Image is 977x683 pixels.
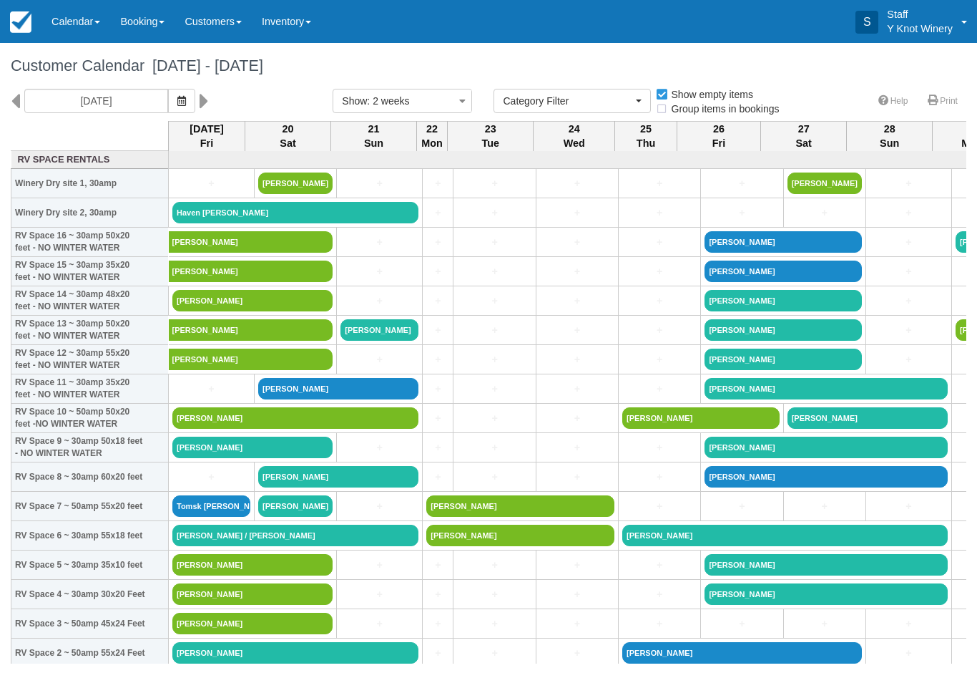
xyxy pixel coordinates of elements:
[622,323,697,338] a: +
[870,499,948,514] a: +
[172,176,250,191] a: +
[540,382,614,397] a: +
[340,294,418,309] a: +
[787,616,862,631] a: +
[457,294,531,309] a: +
[622,642,862,664] a: [PERSON_NAME]
[169,319,333,341] a: [PERSON_NAME]
[622,294,697,309] a: +
[457,264,531,279] a: +
[426,235,449,250] a: +
[457,382,531,397] a: +
[655,84,762,105] label: Show empty items
[540,470,614,485] a: +
[11,551,169,580] th: RV Space 5 ~ 30amp 35x10 feet
[258,173,333,194] a: [PERSON_NAME]
[622,499,697,514] a: +
[704,349,862,370] a: [PERSON_NAME]
[172,437,333,458] a: [PERSON_NAME]
[761,121,847,151] th: 27 Sat
[426,440,449,455] a: +
[342,95,367,107] span: Show
[494,89,651,113] button: Category Filter
[426,587,449,602] a: +
[11,492,169,521] th: RV Space 7 ~ 50amp 55x20 feet
[169,349,333,370] a: [PERSON_NAME]
[870,91,917,112] a: Help
[615,121,677,151] th: 25 Thu
[11,521,169,551] th: RV Space 6 ~ 30amp 55x18 feet
[11,345,169,374] th: RV Space 12 ~ 30amp 55x20 feet - NO WINTER WATER
[704,554,948,576] a: [PERSON_NAME]
[172,290,333,311] a: [PERSON_NAME]
[367,95,409,107] span: : 2 weeks
[172,583,333,605] a: [PERSON_NAME]
[540,205,614,221] a: +
[331,121,417,151] th: 21 Sun
[870,323,948,338] a: +
[11,228,169,257] th: RV Space 16 ~ 30amp 50x20 feet - NO WINTER WATER
[847,121,933,151] th: 28 Sun
[340,319,418,341] a: [PERSON_NAME]
[457,411,531,426] a: +
[704,583,948,605] a: [PERSON_NAME]
[540,558,614,573] a: +
[11,433,169,462] th: RV Space 9 ~ 30amp 50x18 feet - NO WINTER WATER
[540,264,614,279] a: +
[448,121,534,151] th: 23 Tue
[787,205,862,221] a: +
[340,440,418,455] a: +
[11,580,169,609] th: RV Space 4 ~ 30amp 30x20 Feet
[655,89,765,99] span: Show empty items
[704,261,862,282] a: [PERSON_NAME]
[457,470,531,485] a: +
[534,121,615,151] th: 24 Wed
[457,235,531,250] a: +
[11,316,169,345] th: RV Space 13 ~ 30amp 50x20 feet - NO WINTER WATER
[855,11,878,34] div: S
[340,352,418,367] a: +
[11,198,169,228] th: Winery Dry site 2, 30amp
[870,616,948,631] a: +
[540,587,614,602] a: +
[340,616,418,631] a: +
[144,57,263,74] span: [DATE] - [DATE]
[426,382,449,397] a: +
[340,499,418,514] a: +
[426,616,449,631] a: +
[457,176,531,191] a: +
[172,470,250,485] a: +
[258,466,418,488] a: [PERSON_NAME]
[11,374,169,404] th: RV Space 11 ~ 30amp 35x20 feet - NO WINTER WATER
[704,437,948,458] a: [PERSON_NAME]
[457,440,531,455] a: +
[704,499,779,514] a: +
[258,378,418,399] a: [PERSON_NAME]
[15,153,165,167] a: RV Space Rentals
[340,587,418,602] a: +
[677,121,760,151] th: 26 Fri
[540,646,614,661] a: +
[172,642,418,664] a: [PERSON_NAME]
[457,558,531,573] a: +
[172,202,418,223] a: Haven [PERSON_NAME]
[169,261,333,282] a: [PERSON_NAME]
[622,558,697,573] a: +
[704,378,948,399] a: [PERSON_NAME]
[426,495,614,517] a: [PERSON_NAME]
[622,587,697,602] a: +
[169,121,245,151] th: [DATE] Fri
[426,646,449,661] a: +
[340,176,418,191] a: +
[622,470,697,485] a: +
[622,407,780,429] a: [PERSON_NAME]
[11,609,169,639] th: RV Space 3 ~ 50amp 45x24 Feet
[787,173,862,194] a: [PERSON_NAME]
[11,57,966,74] h1: Customer Calendar
[704,231,862,253] a: [PERSON_NAME]
[870,205,948,221] a: +
[426,558,449,573] a: +
[426,264,449,279] a: +
[622,352,697,367] a: +
[172,407,418,429] a: [PERSON_NAME]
